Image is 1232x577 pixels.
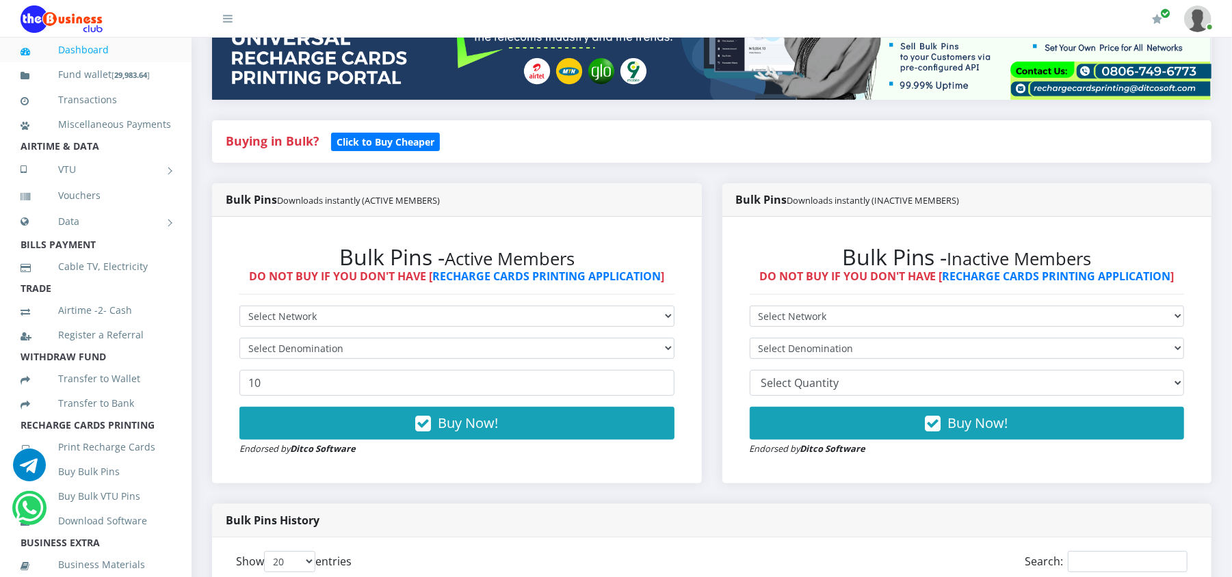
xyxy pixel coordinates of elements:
[1068,551,1188,572] input: Search:
[787,194,960,206] small: Downloads instantly (INACTIVE MEMBERS)
[337,135,434,148] b: Click to Buy Cheaper
[759,269,1175,284] strong: DO NOT BUY IF YOU DON'T HAVE [ ]
[21,319,171,351] a: Register a Referral
[264,551,315,572] select: Showentries
[21,204,171,239] a: Data
[226,192,440,207] strong: Bulk Pins
[750,442,866,455] small: Endorsed by
[21,84,171,116] a: Transactions
[736,192,960,207] strong: Bulk Pins
[290,442,356,455] strong: Ditco Software
[239,407,674,440] button: Buy Now!
[750,244,1185,270] h2: Bulk Pins -
[21,481,171,512] a: Buy Bulk VTU Pins
[1025,551,1188,572] label: Search:
[21,251,171,282] a: Cable TV, Electricity
[21,295,171,326] a: Airtime -2- Cash
[277,194,440,206] small: Downloads instantly (ACTIVE MEMBERS)
[21,431,171,463] a: Print Recharge Cards
[21,363,171,394] a: Transfer to Wallet
[239,442,356,455] small: Endorsed by
[943,269,1171,284] a: RECHARGE CARDS PRINTING APPLICATION
[750,407,1185,440] button: Buy Now!
[438,414,498,432] span: Buy Now!
[331,133,440,149] a: Click to Buy Cheaper
[226,513,319,528] strong: Bulk Pins History
[21,59,171,91] a: Fund wallet[29,983.64]
[21,456,171,487] a: Buy Bulk Pins
[239,370,674,396] input: Enter Quantity
[236,551,352,572] label: Show entries
[21,388,171,419] a: Transfer to Bank
[239,244,674,270] h2: Bulk Pins -
[800,442,866,455] strong: Ditco Software
[947,247,1092,271] small: Inactive Members
[112,70,150,80] small: [ ]
[21,505,171,537] a: Download Software
[226,133,319,149] strong: Buying in Bulk?
[21,109,171,140] a: Miscellaneous Payments
[16,502,44,524] a: Chat for support
[445,247,575,271] small: Active Members
[21,152,171,187] a: VTU
[948,414,1008,432] span: Buy Now!
[249,269,664,284] strong: DO NOT BUY IF YOU DON'T HAVE [ ]
[432,269,661,284] a: RECHARGE CARDS PRINTING APPLICATION
[1152,14,1162,25] i: Renew/Upgrade Subscription
[21,34,171,66] a: Dashboard
[21,180,171,211] a: Vouchers
[1184,5,1211,32] img: User
[1160,8,1170,18] span: Renew/Upgrade Subscription
[13,459,46,481] a: Chat for support
[114,70,147,80] b: 29,983.64
[21,5,103,33] img: Logo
